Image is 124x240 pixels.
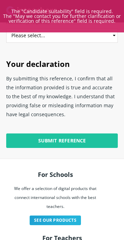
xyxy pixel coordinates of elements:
[30,216,81,225] a: See our products
[6,181,104,213] p: We offer a selection of digital products that connect international schools with the best teachers.
[6,71,118,125] p: By submitting this reference, I confirm that all the information provided is true and accurate to...
[6,168,104,181] h3: For Schools
[6,59,70,69] span: Your declaration
[6,133,118,148] input: Submit Reference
